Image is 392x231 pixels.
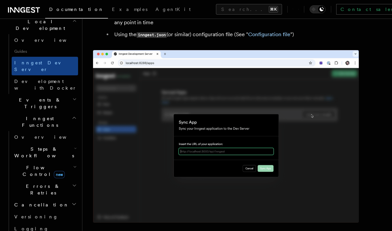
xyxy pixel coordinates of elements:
span: AgentKit [155,7,191,12]
a: Configuration file [248,31,290,38]
li: Using the (or similar) configuration file (See " ") [112,30,359,39]
span: Events & Triggers [5,97,72,110]
img: Dev Server demo manually syncing an app [93,50,359,223]
a: Development with Docker [12,75,78,94]
span: Local Development [5,18,72,32]
a: Inngest Dev Server [12,57,78,75]
button: Search...⌘K [216,4,282,15]
a: Versioning [12,211,78,223]
a: Overview [12,34,78,46]
a: AgentKit [151,2,195,18]
button: Local Development [5,16,78,34]
code: inngest.json [137,32,167,38]
div: Local Development [5,34,78,94]
button: Toggle dark mode [310,5,326,13]
span: Steps & Workflows [12,146,74,159]
span: Guides [12,46,78,57]
button: Errors & Retries [12,180,78,199]
button: Inngest Functions [5,113,78,131]
span: Overview [14,38,83,43]
span: Cancellation [12,201,69,208]
span: Examples [112,7,147,12]
span: Inngest Functions [5,115,72,128]
a: Documentation [45,2,108,19]
kbd: ⌘K [269,6,278,13]
button: Flow Controlnew [12,162,78,180]
span: Documentation [49,7,104,12]
button: Cancellation [12,199,78,211]
a: Overview [12,131,78,143]
button: Events & Triggers [5,94,78,113]
span: Development with Docker [14,79,77,91]
a: Examples [108,2,151,18]
span: Errors & Retries [12,183,72,196]
span: Overview [14,134,83,140]
span: Inngest Dev Server [14,60,71,72]
button: Steps & Workflows [12,143,78,162]
span: Versioning [14,214,58,219]
span: new [54,171,65,178]
span: Flow Control [12,164,73,178]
